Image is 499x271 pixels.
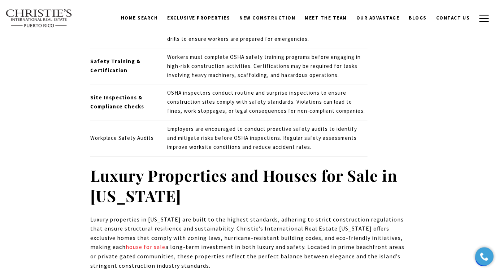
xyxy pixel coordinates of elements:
[126,243,165,250] a: house for sale - open in a new tab
[300,11,352,25] a: Meet the Team
[5,9,73,28] img: Christie's International Real Estate text transparent background
[352,11,404,25] a: Our Advantage
[404,11,432,25] a: Blogs
[409,15,427,21] span: Blogs
[90,134,155,143] p: Workplace Safety Audits
[167,53,368,80] p: Workers must complete OSHA safety training programs before engaging in high-risk construction act...
[235,11,300,25] a: New Construction
[475,8,494,29] button: button
[240,15,296,21] span: New Construction
[168,15,230,21] span: Exclusive Properties
[356,15,400,21] span: Our Advantage
[436,15,470,21] span: Contact Us
[90,58,140,74] strong: Safety Training & Certification
[90,165,397,206] strong: Luxury Properties and Houses for Sale in [US_STATE]
[167,125,368,152] p: Employers are encouraged to conduct proactive safety audits to identify and mitigate risks before...
[90,215,409,271] p: Luxury properties in [US_STATE] are built to the highest standards, adhering to strict constructi...
[163,11,235,25] a: Exclusive Properties
[116,11,163,25] a: Home Search
[167,89,368,116] p: OSHA inspectors conduct routine and surprise inspections to ensure construction sites comply with...
[90,94,144,110] strong: Site Inspections & Compliance Checks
